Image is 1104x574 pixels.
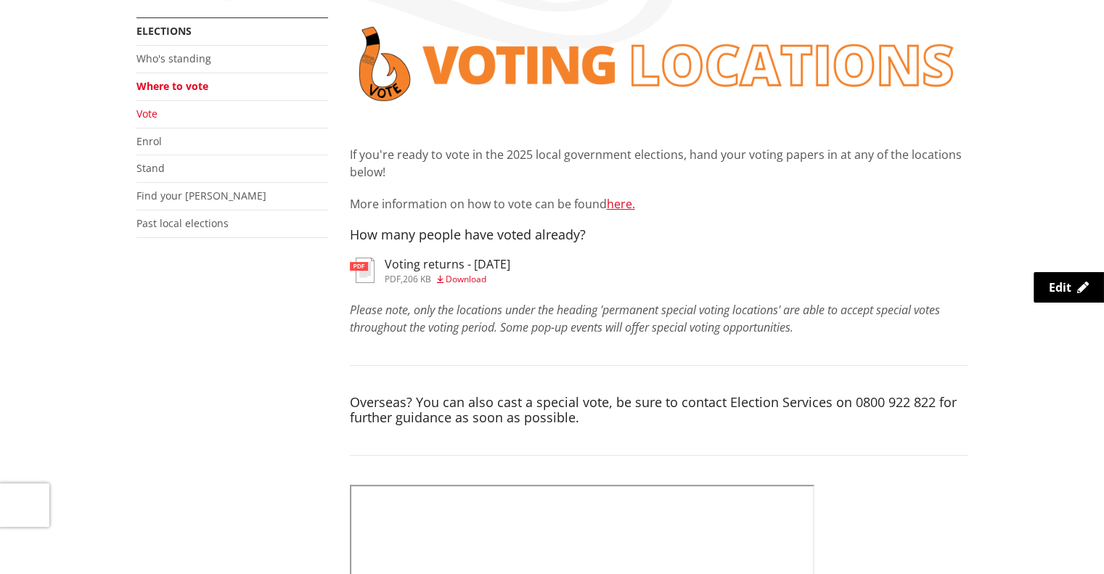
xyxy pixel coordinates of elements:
[136,189,266,202] a: Find your [PERSON_NAME]
[607,196,635,212] a: here.
[350,146,968,181] p: If you're ready to vote in the 2025 local government elections, hand your voting papers in at any...
[136,161,165,175] a: Stand
[136,24,192,38] a: Elections
[350,302,940,335] em: Please note, only the locations under the heading 'permanent special voting locations' are able t...
[1034,272,1104,303] a: Edit
[350,258,510,284] a: Voting returns - [DATE] pdf,206 KB Download
[1049,279,1071,295] span: Edit
[350,195,968,213] p: More information on how to vote can be found
[350,227,968,243] h4: How many people have voted already?
[446,273,486,285] span: Download
[385,275,510,284] div: ,
[136,107,158,120] a: Vote
[403,273,431,285] span: 206 KB
[385,258,510,271] h3: Voting returns - [DATE]
[1037,513,1089,565] iframe: Messenger Launcher
[385,273,401,285] span: pdf
[136,134,162,148] a: Enrol
[136,216,229,230] a: Past local elections
[350,17,968,110] img: voting locations banner
[136,79,208,93] a: Where to vote
[136,52,211,65] a: Who's standing
[350,395,968,426] h4: Overseas? You can also cast a special vote, be sure to contact Election Services on 0800 922 822 ...
[350,258,375,283] img: document-pdf.svg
